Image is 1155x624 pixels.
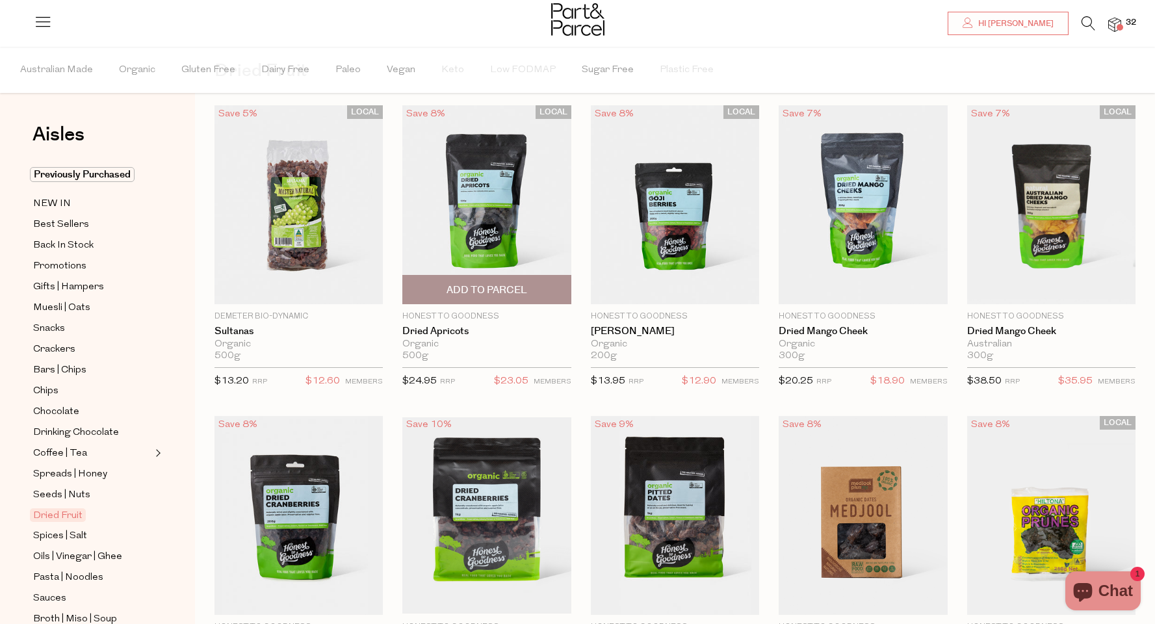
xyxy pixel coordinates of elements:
span: Organic [119,47,155,93]
a: Muesli | Oats [33,300,151,316]
a: Dried Mango Cheek [779,326,947,337]
div: Organic [779,339,947,350]
button: Add To Parcel [402,275,571,304]
span: Crackers [33,342,75,357]
p: Honest to Goodness [402,311,571,322]
div: Save 7% [967,105,1014,123]
div: Organic [591,339,759,350]
span: Spices | Salt [33,528,87,544]
span: Add To Parcel [447,283,527,297]
span: Pasta | Noodles [33,570,103,586]
p: Demeter Bio-Dynamic [214,311,383,322]
span: Muesli | Oats [33,300,90,316]
div: Save 10% [402,416,456,434]
small: RRP [629,378,643,385]
a: Chips [33,383,151,399]
span: $20.25 [779,376,813,386]
span: 32 [1123,17,1139,29]
small: RRP [252,378,267,385]
span: $12.60 [305,373,340,390]
span: Sauces [33,591,66,606]
span: 300g [967,350,993,362]
span: Dried Fruit [30,508,86,522]
span: Dairy Free [261,47,309,93]
span: Hi [PERSON_NAME] [975,18,1054,29]
span: Chocolate [33,404,79,420]
a: 32 [1108,18,1121,31]
span: Seeds | Nuts [33,487,90,503]
span: Bars | Chips [33,363,86,378]
a: Crackers [33,341,151,357]
p: Honest to Goodness [779,311,947,322]
span: Previously Purchased [30,167,135,182]
span: 300g [779,350,805,362]
span: Drinking Chocolate [33,425,119,441]
div: Save 8% [402,105,449,123]
span: Chips [33,383,58,399]
div: Save 8% [591,105,638,123]
p: Honest to Goodness [591,311,759,322]
span: LOCAL [347,105,383,119]
span: Snacks [33,321,65,337]
small: MEMBERS [1098,378,1136,385]
a: Best Sellers [33,216,151,233]
img: Prunes [967,416,1136,615]
a: Previously Purchased [33,167,151,183]
img: Dried Apricots [402,105,571,304]
span: Best Sellers [33,217,89,233]
span: Keto [441,47,464,93]
span: 500g [214,350,240,362]
a: Sultanas [214,326,383,337]
span: NEW IN [33,196,71,212]
span: Spreads | Honey [33,467,107,482]
small: MEMBERS [345,378,383,385]
span: $38.50 [967,376,1002,386]
span: $13.20 [214,376,249,386]
a: Aisles [32,125,84,157]
span: Low FODMAP [490,47,556,93]
div: Save 8% [779,416,825,434]
a: Seeds | Nuts [33,487,151,503]
span: Aisles [32,120,84,149]
span: Vegan [387,47,415,93]
span: $24.95 [402,376,437,386]
img: Sultanas [214,105,383,304]
a: Spices | Salt [33,528,151,544]
span: $18.90 [870,373,905,390]
span: 200g [591,350,617,362]
span: LOCAL [1100,416,1136,430]
a: Promotions [33,258,151,274]
inbox-online-store-chat: Shopify online store chat [1061,571,1145,614]
a: Hi [PERSON_NAME] [948,12,1069,35]
button: Expand/Collapse Coffee | Tea [152,445,161,461]
small: RRP [816,378,831,385]
a: Back In Stock [33,237,151,253]
a: Dried Fruit [33,508,151,523]
div: Save 7% [779,105,825,123]
span: Paleo [335,47,361,93]
span: LOCAL [1100,105,1136,119]
a: [PERSON_NAME] [591,326,759,337]
small: RRP [440,378,455,385]
a: Bars | Chips [33,362,151,378]
a: Spreads | Honey [33,466,151,482]
span: Gluten Free [181,47,235,93]
span: $23.05 [494,373,528,390]
p: Honest to Goodness [967,311,1136,322]
img: Dried Cranberries [402,417,571,614]
small: MEMBERS [721,378,759,385]
img: Dried Cranberries [214,416,383,615]
span: Gifts | Hampers [33,279,104,295]
a: Gifts | Hampers [33,279,151,295]
div: Australian [967,339,1136,350]
img: Pitted Dates [591,416,759,615]
small: RRP [1005,378,1020,385]
span: Promotions [33,259,86,274]
div: Organic [402,339,571,350]
a: Snacks [33,320,151,337]
span: $13.95 [591,376,625,386]
a: Dried Apricots [402,326,571,337]
img: Part&Parcel [551,3,604,36]
span: Plastic Free [660,47,714,93]
div: Organic [214,339,383,350]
